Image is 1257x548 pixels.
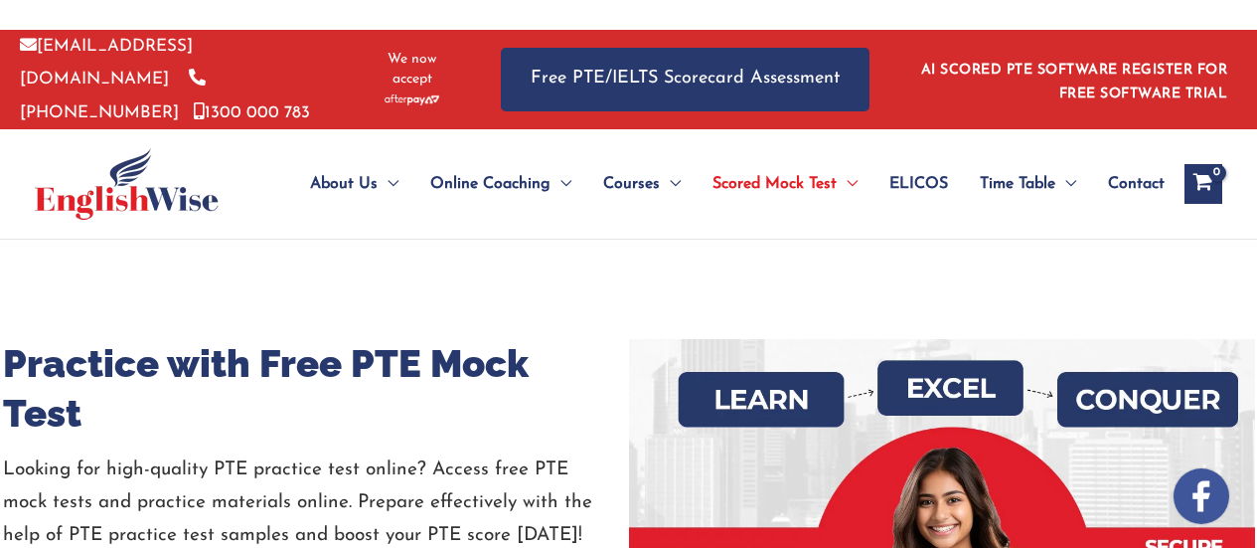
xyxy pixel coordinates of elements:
span: ELICOS [889,149,948,219]
a: AI SCORED PTE SOFTWARE REGISTER FOR FREE SOFTWARE TRIAL [921,63,1228,101]
aside: Header Widget 1 [909,47,1237,111]
a: Online CoachingMenu Toggle [414,149,587,219]
a: View Shopping Cart, empty [1184,164,1222,204]
h1: Practice with Free PTE Mock Test [3,339,629,439]
span: Courses [603,149,660,219]
span: Contact [1108,149,1165,219]
span: Menu Toggle [837,149,858,219]
span: Menu Toggle [1055,149,1076,219]
a: Time TableMenu Toggle [964,149,1092,219]
span: Time Table [980,149,1055,219]
a: About UsMenu Toggle [294,149,414,219]
span: About Us [310,149,378,219]
a: Scored Mock TestMenu Toggle [697,149,873,219]
a: CoursesMenu Toggle [587,149,697,219]
span: Menu Toggle [550,149,571,219]
span: Menu Toggle [660,149,681,219]
a: Free PTE/IELTS Scorecard Assessment [501,48,869,110]
img: Afterpay-Logo [385,94,439,105]
a: Contact [1092,149,1165,219]
span: Scored Mock Test [712,149,837,219]
span: We now accept [373,50,451,90]
a: [PHONE_NUMBER] [20,71,206,120]
a: ELICOS [873,149,964,219]
img: white-facebook.png [1174,468,1229,524]
nav: Site Navigation: Main Menu [262,149,1165,219]
span: Menu Toggle [378,149,398,219]
a: 1300 000 783 [194,104,310,121]
img: cropped-ew-logo [35,148,219,220]
a: [EMAIL_ADDRESS][DOMAIN_NAME] [20,38,193,88]
span: Online Coaching [430,149,550,219]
